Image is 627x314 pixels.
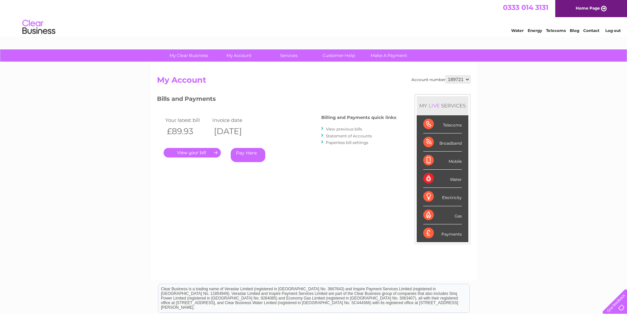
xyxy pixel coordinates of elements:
[164,148,221,157] a: .
[423,224,462,242] div: Payments
[362,49,416,62] a: Make A Payment
[423,188,462,206] div: Electricity
[427,102,441,109] div: LIVE
[423,152,462,170] div: Mobile
[164,116,211,125] td: Your latest bill
[423,206,462,224] div: Gas
[503,3,548,12] a: 0333 014 3131
[211,125,258,138] th: [DATE]
[158,4,469,32] div: Clear Business is a trading name of Verastar Limited (registered in [GEOGRAPHIC_DATA] No. 3667643...
[211,116,258,125] td: Invoice date
[321,115,396,120] h4: Billing and Payments quick links
[423,115,462,133] div: Telecoms
[528,28,542,33] a: Energy
[262,49,316,62] a: Services
[157,94,396,106] h3: Bills and Payments
[605,28,621,33] a: Log out
[511,28,524,33] a: Water
[164,125,211,138] th: £89.93
[326,133,372,138] a: Statement of Accounts
[312,49,366,62] a: Customer Help
[423,170,462,188] div: Water
[162,49,216,62] a: My Clear Business
[212,49,266,62] a: My Account
[546,28,566,33] a: Telecoms
[417,96,468,115] div: MY SERVICES
[423,133,462,152] div: Broadband
[583,28,599,33] a: Contact
[22,17,56,37] img: logo.png
[326,127,362,131] a: View previous bills
[411,75,470,83] div: Account number
[231,148,265,162] a: Pay Here
[326,140,368,145] a: Paperless bill settings
[570,28,579,33] a: Blog
[157,75,470,88] h2: My Account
